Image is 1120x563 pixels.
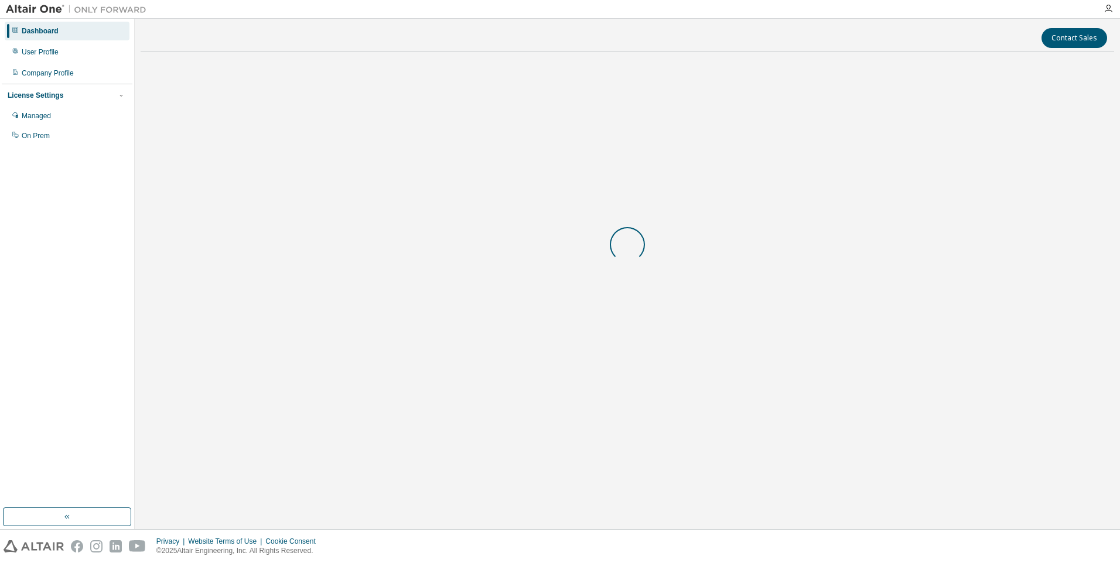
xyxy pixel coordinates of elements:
div: Cookie Consent [265,537,322,546]
div: Dashboard [22,26,59,36]
div: Privacy [156,537,188,546]
img: facebook.svg [71,540,83,552]
div: Company Profile [22,68,74,78]
button: Contact Sales [1042,28,1107,48]
img: altair_logo.svg [4,540,64,552]
div: On Prem [22,131,50,140]
img: youtube.svg [129,540,146,552]
p: © 2025 Altair Engineering, Inc. All Rights Reserved. [156,546,323,556]
div: User Profile [22,47,59,57]
div: Website Terms of Use [188,537,265,546]
img: instagram.svg [90,540,103,552]
div: License Settings [8,91,63,100]
img: Altair One [6,4,152,15]
div: Managed [22,111,51,121]
img: linkedin.svg [110,540,122,552]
